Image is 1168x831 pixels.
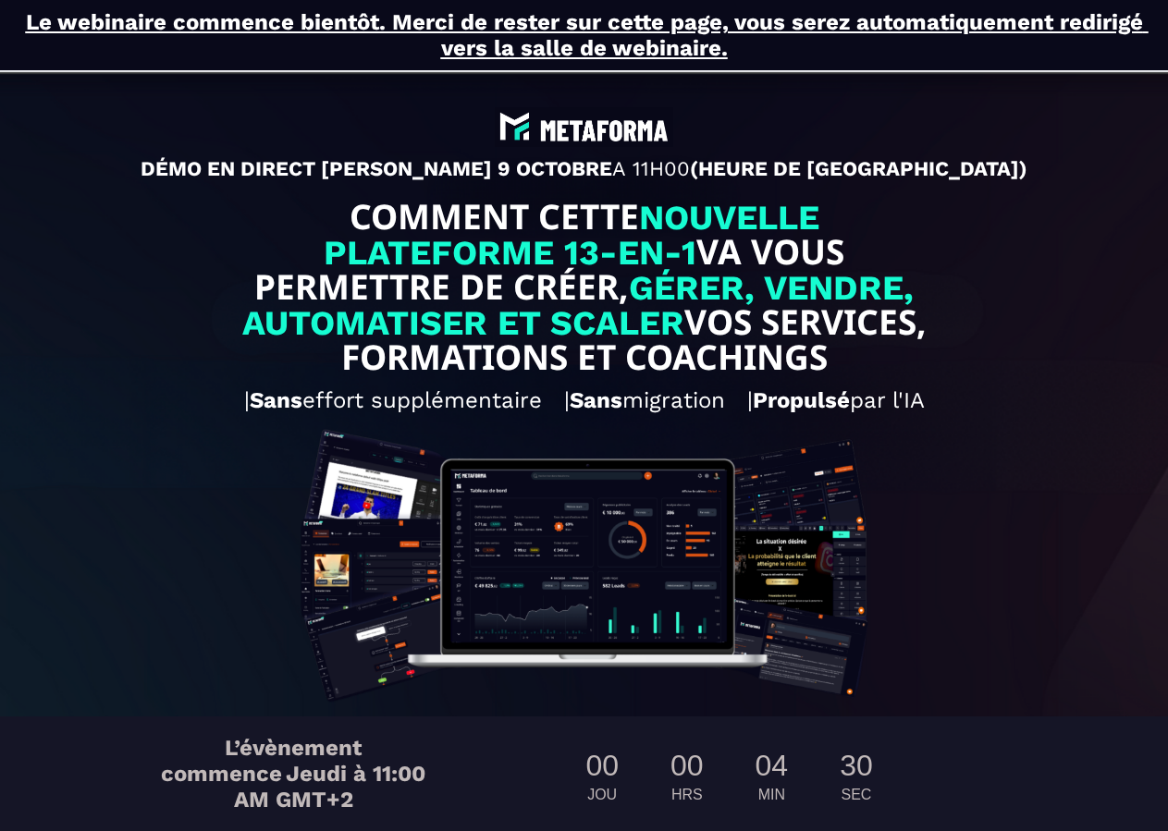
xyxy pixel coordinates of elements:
[324,198,830,273] span: NOUVELLE PLATEFORME 13-EN-1
[578,745,626,787] div: 00
[748,745,796,787] div: 04
[663,745,711,787] div: 00
[28,157,1140,181] p: DÉMO EN DIRECT [PERSON_NAME] 9 OCTOBRE (HEURE DE [GEOGRAPHIC_DATA])
[250,387,302,413] b: Sans
[26,9,1149,61] u: Le webinaire commence bientôt. Merci de rester sur cette page, vous serez automatiquement redirig...
[753,387,850,413] b: Propulsé
[578,787,626,803] div: JOU
[242,268,924,343] span: GÉRER, VENDRE, AUTOMATISER ET SCALER
[161,735,362,787] span: L’évènement commence
[663,787,711,803] div: HRS
[234,195,935,378] text: COMMENT CETTE VA VOUS PERMETTRE DE CRÉER, VOS SERVICES, FORMATIONS ET COACHINGS
[612,157,690,180] span: A 11H00
[284,422,885,760] img: 8a78929a06b90bc262b46db567466864_Design_sans_titre_(13).png
[234,761,426,813] span: Jeudi à 11:00 AM GMT+2
[495,107,672,147] img: abe9e435164421cb06e33ef15842a39e_e5ef653356713f0d7dd3797ab850248d_Capture_d%E2%80%99e%CC%81cran_2...
[570,387,622,413] b: Sans
[832,745,880,787] div: 30
[748,787,796,803] div: MIN
[28,378,1140,422] h2: | effort supplémentaire | migration | par l'IA
[832,787,880,803] div: SEC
